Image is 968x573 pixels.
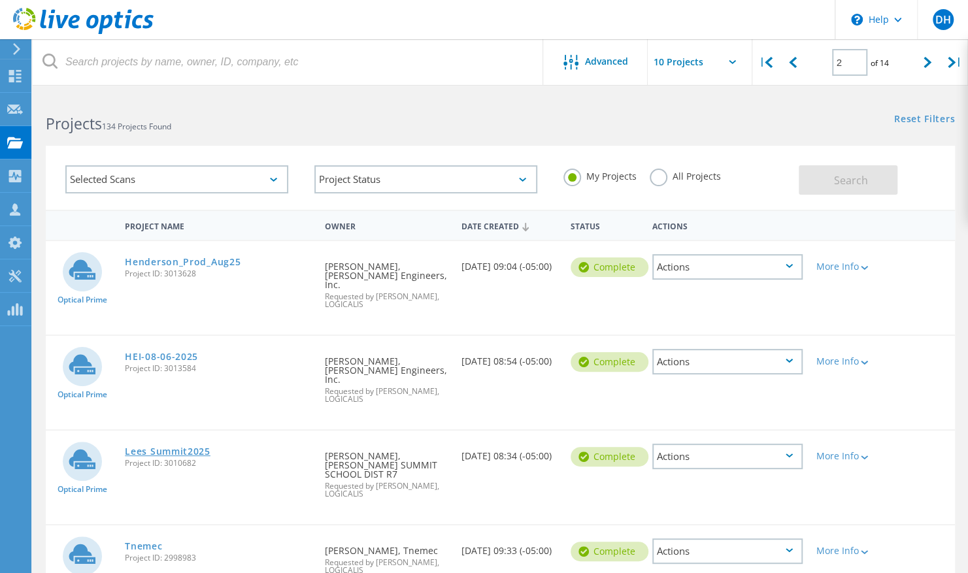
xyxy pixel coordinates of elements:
span: Optical Prime [58,391,107,399]
div: Complete [571,447,648,467]
div: Owner [318,213,455,237]
div: [PERSON_NAME], [PERSON_NAME] Engineers, Inc. [318,336,455,416]
svg: \n [851,14,863,25]
div: [PERSON_NAME], [PERSON_NAME] SUMMIT SCHOOL DIST R7 [318,431,455,511]
div: Complete [571,352,648,372]
span: Advanced [585,57,628,66]
a: Live Optics Dashboard [13,27,154,37]
div: Project Name [118,213,318,237]
div: Project Status [314,165,537,193]
a: Lees Summit2025 [125,447,210,456]
span: 134 Projects Found [102,121,171,132]
a: Reset Filters [894,114,955,125]
div: Status [564,213,646,237]
a: Tnemec [125,542,162,551]
div: More Info [816,451,875,461]
div: Complete [571,257,648,277]
span: of 14 [871,57,889,69]
div: Complete [571,542,648,561]
span: Requested by [PERSON_NAME], LOGICALIS [325,387,448,403]
span: Requested by [PERSON_NAME], LOGICALIS [325,293,448,308]
div: [DATE] 09:04 (-05:00) [455,241,564,284]
div: Actions [652,349,803,374]
div: More Info [816,546,875,555]
div: | [941,39,968,86]
div: More Info [816,262,875,271]
a: HEI-08-06-2025 [125,352,198,361]
div: Actions [652,444,803,469]
div: [DATE] 08:34 (-05:00) [455,431,564,474]
a: Henderson_Prod_Aug25 [125,257,241,267]
span: Project ID: 2998983 [125,554,312,562]
span: DH [935,14,950,25]
div: Actions [652,254,803,280]
span: Requested by [PERSON_NAME], LOGICALIS [325,482,448,498]
span: Project ID: 3013628 [125,270,312,278]
span: Search [834,173,868,188]
label: My Projects [563,169,637,181]
div: Actions [652,538,803,564]
div: More Info [816,357,875,366]
button: Search [799,165,897,195]
div: [PERSON_NAME], [PERSON_NAME] Engineers, Inc. [318,241,455,321]
span: Project ID: 3013584 [125,365,312,372]
div: | [752,39,779,86]
input: Search projects by name, owner, ID, company, etc [33,39,544,85]
div: Date Created [455,213,564,238]
div: Actions [646,213,809,237]
span: Optical Prime [58,296,107,304]
label: All Projects [650,169,721,181]
div: [DATE] 08:54 (-05:00) [455,336,564,379]
span: Project ID: 3010682 [125,459,312,467]
b: Projects [46,113,102,134]
span: Optical Prime [58,485,107,493]
div: [DATE] 09:33 (-05:00) [455,525,564,568]
div: Selected Scans [65,165,288,193]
